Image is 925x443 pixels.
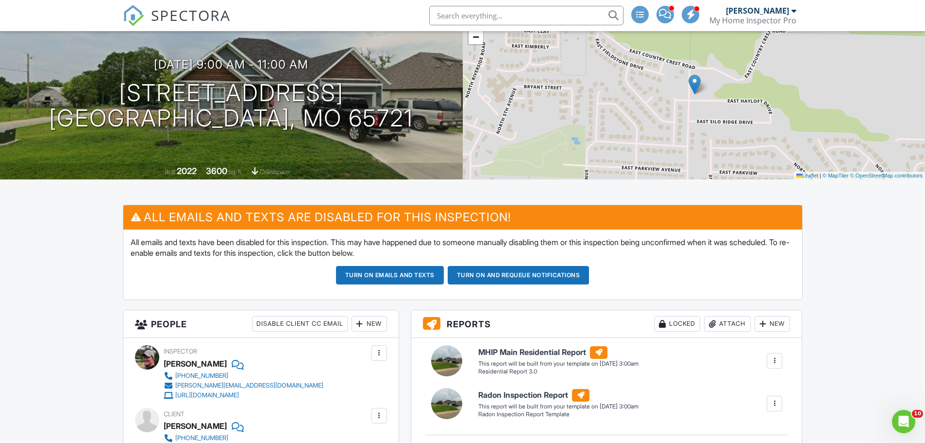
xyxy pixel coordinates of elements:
[472,31,479,43] span: −
[164,419,227,433] div: [PERSON_NAME]
[164,390,323,400] a: [URL][DOMAIN_NAME]
[892,410,915,433] iframe: Intercom live chat
[726,6,789,16] div: [PERSON_NAME]
[478,346,639,359] h6: MHIP Main Residential Report
[164,348,197,355] span: Inspector
[49,80,413,132] h1: [STREET_ADDRESS] [GEOGRAPHIC_DATA], MO 65721
[352,316,387,332] div: New
[411,310,802,338] h3: Reports
[165,168,175,176] span: Built
[175,391,239,399] div: [URL][DOMAIN_NAME]
[755,316,790,332] div: New
[164,381,323,390] a: [PERSON_NAME][EMAIL_ADDRESS][DOMAIN_NAME]
[689,74,701,94] img: Marker
[175,372,228,380] div: [PHONE_NUMBER]
[177,166,197,176] div: 2022
[229,168,242,176] span: sq. ft.
[123,310,399,338] h3: People
[478,389,639,402] h6: Radon Inspection Report
[175,434,228,442] div: [PHONE_NUMBER]
[123,5,144,26] img: The Best Home Inspection Software - Spectora
[478,403,639,410] div: This report will be built from your template on [DATE] 3:00am
[123,205,802,229] h3: All emails and texts are disabled for this inspection!
[131,237,795,259] p: All emails and texts have been disabled for this inspection. This may have happened due to someon...
[164,371,323,381] a: [PHONE_NUMBER]
[206,166,227,176] div: 3600
[260,168,290,176] span: crawlspace
[469,30,483,44] a: Zoom out
[704,316,751,332] div: Attach
[151,5,231,25] span: SPECTORA
[850,173,923,178] a: © OpenStreetMap contributors
[336,266,444,284] button: Turn on emails and texts
[448,266,589,284] button: Turn on and Requeue Notifications
[429,6,623,25] input: Search everything...
[175,382,323,390] div: [PERSON_NAME][EMAIL_ADDRESS][DOMAIN_NAME]
[796,173,818,178] a: Leaflet
[709,16,796,25] div: My Home Inspector Pro
[478,410,639,419] div: Radon Inspection Report Template
[164,410,185,418] span: Client
[654,316,700,332] div: Locked
[478,368,639,376] div: Residential Report 3.0
[820,173,821,178] span: |
[478,360,639,368] div: This report will be built from your template on [DATE] 3:00am
[823,173,849,178] a: © MapTiler
[123,13,231,34] a: SPECTORA
[164,433,275,443] a: [PHONE_NUMBER]
[164,356,227,371] div: [PERSON_NAME]
[252,316,348,332] div: Disable Client CC Email
[154,58,308,71] h3: [DATE] 9:00 am - 11:00 am
[912,410,923,418] span: 10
